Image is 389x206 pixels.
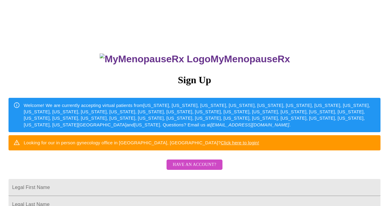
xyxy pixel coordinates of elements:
a: Click here to login! [221,140,259,145]
button: Have an account? [167,160,222,170]
h3: Sign Up [9,74,380,86]
em: [EMAIL_ADDRESS][DOMAIN_NAME] [211,122,289,127]
div: Welcome! We are currently accepting virtual patients from [US_STATE], [US_STATE], [US_STATE], [US... [24,100,376,131]
a: Have an account? [165,166,224,171]
div: Looking for our in person gynecology office in [GEOGRAPHIC_DATA], [GEOGRAPHIC_DATA]? [24,137,259,148]
img: MyMenopauseRx Logo [100,53,210,65]
h3: MyMenopauseRx [9,53,381,65]
span: Have an account? [173,161,216,169]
